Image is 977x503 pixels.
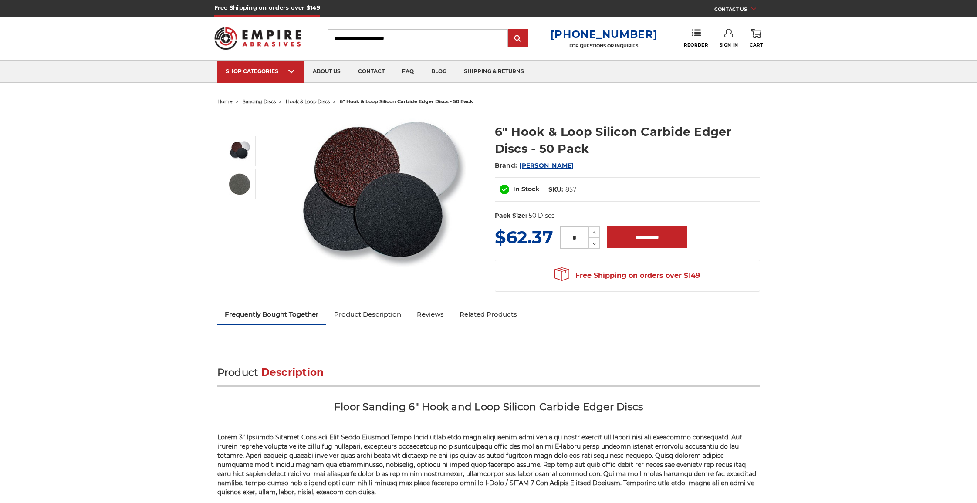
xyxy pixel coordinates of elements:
input: Submit [509,30,527,47]
strong: Floor Sanding 6" Hook and Loop Silicon Carbide Edger Discs [334,401,643,413]
a: home [217,98,233,105]
span: In Stock [513,185,539,193]
a: Related Products [452,305,525,324]
h1: 6" Hook & Loop Silicon Carbide Edger Discs - 50 Pack [495,123,760,157]
a: CONTACT US [714,4,763,17]
img: Silicon Carbide 6" Hook & Loop Edger Discs [292,114,466,287]
span: Description [261,366,324,378]
dd: 50 Discs [529,211,554,220]
a: Reviews [409,305,452,324]
a: hook & loop discs [286,98,330,105]
a: sanding discs [243,98,276,105]
a: [PERSON_NAME] [519,162,574,169]
a: Reorder [684,29,708,47]
span: Sign In [720,42,738,48]
dd: 857 [565,185,576,194]
span: Cart [750,42,763,48]
a: shipping & returns [455,61,533,83]
span: Product [217,366,258,378]
a: Product Description [326,305,409,324]
span: Reorder [684,42,708,48]
span: $62.37 [495,226,553,248]
img: 6" Hook & Loop Silicon Carbide Edger Discs [229,173,250,195]
dt: Pack Size: [495,211,527,220]
img: Empire Abrasives [214,21,301,55]
img: Silicon Carbide 6" Hook & Loop Edger Discs [229,140,250,162]
span: Brand: [495,162,517,169]
a: Cart [750,29,763,48]
a: [PHONE_NUMBER] [550,28,657,41]
a: Frequently Bought Together [217,305,327,324]
p: FOR QUESTIONS OR INQUIRIES [550,43,657,49]
a: blog [423,61,455,83]
span: Free Shipping on orders over $149 [554,267,700,284]
span: 6" hook & loop silicon carbide edger discs - 50 pack [340,98,473,105]
a: contact [349,61,393,83]
dt: SKU: [548,185,563,194]
span: Lorem 3” Ipsumdo Sitamet Cons adi Elit Seddo Eiusmod Tempo Incid utlab etdo magn aliquaenim admi ... [217,433,758,496]
a: faq [393,61,423,83]
a: about us [304,61,349,83]
div: SHOP CATEGORIES [226,68,295,74]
